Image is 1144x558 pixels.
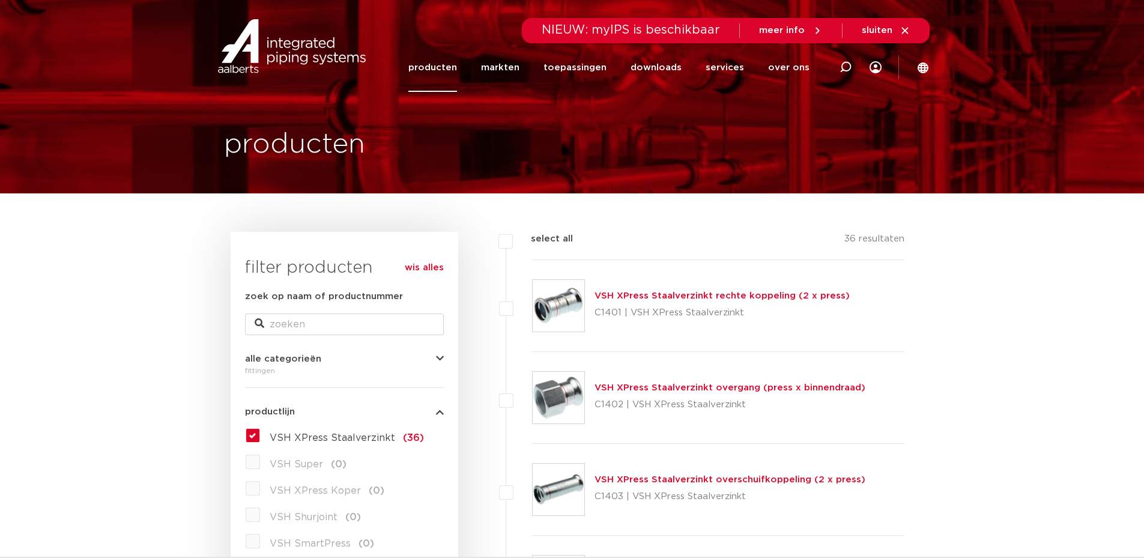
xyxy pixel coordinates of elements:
[631,43,682,92] a: downloads
[862,26,892,35] span: sluiten
[245,290,403,304] label: zoek op naam of productnummer
[270,433,395,443] span: VSH XPress Staalverzinkt
[595,487,865,506] p: C1403 | VSH XPress Staalverzinkt
[245,407,295,416] span: productlijn
[543,43,607,92] a: toepassingen
[844,232,904,250] p: 36 resultaten
[870,43,882,92] div: my IPS
[224,126,365,164] h1: producten
[369,486,384,496] span: (0)
[542,24,720,36] span: NIEUW: myIPS is beschikbaar
[768,43,810,92] a: over ons
[270,459,323,469] span: VSH Super
[405,261,444,275] a: wis alles
[345,512,361,522] span: (0)
[245,354,444,363] button: alle categorieën
[359,539,374,548] span: (0)
[270,512,337,522] span: VSH Shurjoint
[533,464,584,515] img: Thumbnail for VSH XPress Staalverzinkt overschuifkoppeling (2 x press)
[595,395,865,414] p: C1402 | VSH XPress Staalverzinkt
[862,25,910,36] a: sluiten
[408,43,457,92] a: producten
[595,291,850,300] a: VSH XPress Staalverzinkt rechte koppeling (2 x press)
[403,433,424,443] span: (36)
[595,383,865,392] a: VSH XPress Staalverzinkt overgang (press x binnendraad)
[245,354,321,363] span: alle categorieën
[595,303,850,323] p: C1401 | VSH XPress Staalverzinkt
[533,280,584,332] img: Thumbnail for VSH XPress Staalverzinkt rechte koppeling (2 x press)
[408,43,810,92] nav: Menu
[759,25,823,36] a: meer info
[513,232,573,246] label: select all
[533,372,584,423] img: Thumbnail for VSH XPress Staalverzinkt overgang (press x binnendraad)
[706,43,744,92] a: services
[245,314,444,335] input: zoeken
[759,26,805,35] span: meer info
[270,486,361,496] span: VSH XPress Koper
[245,363,444,378] div: fittingen
[245,407,444,416] button: productlijn
[331,459,347,469] span: (0)
[245,256,444,280] h3: filter producten
[270,539,351,548] span: VSH SmartPress
[595,475,865,484] a: VSH XPress Staalverzinkt overschuifkoppeling (2 x press)
[481,43,519,92] a: markten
